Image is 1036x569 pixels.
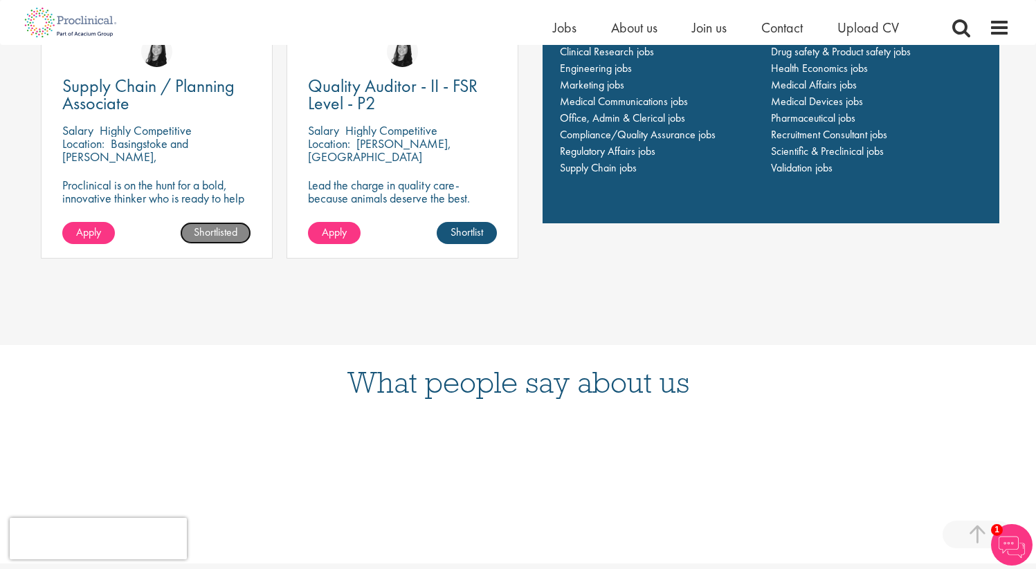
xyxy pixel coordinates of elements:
a: Medical Devices jobs [771,94,863,109]
a: Pharmaceutical jobs [771,111,855,125]
a: Scientific & Preclinical jobs [771,144,884,158]
a: Supply Chain / Planning Associate [62,77,251,112]
span: Salary [62,122,93,138]
a: Clinical Research jobs [560,44,654,59]
img: Chatbot [991,524,1033,566]
a: Recruitment Consultant jobs [771,127,887,142]
nav: Main navigation [560,27,982,176]
a: Medical Communications jobs [560,94,688,109]
a: Validation jobs [771,160,833,175]
img: Numhom Sudsok [141,36,172,67]
a: Upload CV [837,19,899,37]
p: Highly Competitive [345,122,437,138]
p: Lead the charge in quality care-because animals deserve the best. [308,178,497,205]
a: Join us [692,19,727,37]
span: Apply [76,225,101,239]
iframe: Customer reviews powered by Trustpilot [17,425,1020,522]
p: Highly Competitive [100,122,192,138]
a: Jobs [553,19,576,37]
a: Supply Chain jobs [560,160,637,175]
img: Numhom Sudsok [387,36,418,67]
a: Regulatory Affairs jobs [560,144,655,158]
a: Shortlist [437,222,497,244]
a: Health Economics jobs [771,61,868,75]
a: About us [611,19,657,37]
span: 1 [991,524,1003,536]
a: Drug safety & Product safety jobs [771,44,911,59]
span: Salary [308,122,339,138]
a: Medical Affairs jobs [771,77,857,92]
a: Quality Auditor - II - FSR Level - P2 [308,77,497,112]
iframe: reCAPTCHA [10,518,187,559]
span: Quality Auditor - II - FSR Level - P2 [308,74,478,115]
a: Office, Admin & Clerical jobs [560,111,685,125]
a: Contact [761,19,803,37]
a: Marketing jobs [560,77,624,92]
span: Supply Chain / Planning Associate [62,74,235,115]
a: Engineering jobs [560,61,632,75]
a: Apply [308,222,361,244]
span: Apply [322,225,347,239]
a: Apply [62,222,115,244]
a: Compliance/Quality Assurance jobs [560,127,716,142]
a: Shortlisted [180,222,251,244]
p: Proclinical is on the hunt for a bold, innovative thinker who is ready to help push the boundarie... [62,178,251,231]
p: Basingstoke and [PERSON_NAME], [GEOGRAPHIC_DATA] [62,136,188,178]
span: Location: [308,136,350,151]
p: [PERSON_NAME], [GEOGRAPHIC_DATA] [308,136,451,165]
span: Location: [62,136,104,151]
